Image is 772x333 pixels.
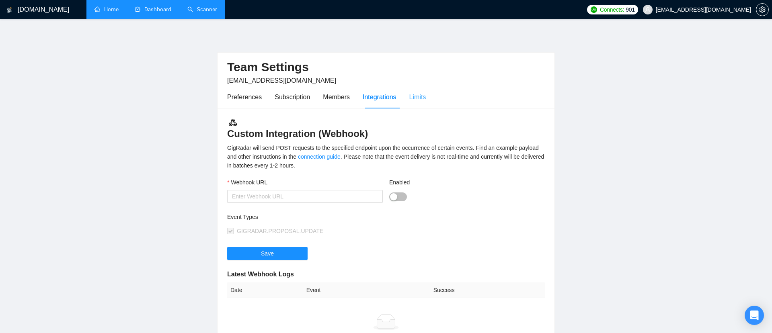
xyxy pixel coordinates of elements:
th: Date [227,282,303,298]
img: webhook.3a52c8ec.svg [228,118,238,127]
div: GigRadar will send POST requests to the specified endpoint upon the occurrence of certain events.... [227,143,545,170]
div: Limits [409,92,426,102]
a: dashboardDashboard [135,6,171,13]
a: setting [756,6,769,13]
span: Save [261,249,274,258]
div: Subscription [275,92,310,102]
label: Webhook URL [227,178,267,187]
span: Connects: [600,5,624,14]
h5: Latest Webhook Logs [227,270,545,279]
div: Integrations [363,92,396,102]
img: upwork-logo.png [591,6,597,13]
div: Preferences [227,92,262,102]
th: Success [430,282,545,298]
button: Save [227,247,308,260]
button: setting [756,3,769,16]
input: Webhook URL [227,190,383,203]
th: Event [303,282,430,298]
img: logo [7,4,12,16]
span: user [645,7,651,12]
a: homeHome [94,6,119,13]
span: 901 [626,5,634,14]
span: [EMAIL_ADDRESS][DOMAIN_NAME] [227,77,336,84]
div: Members [323,92,350,102]
a: searchScanner [187,6,217,13]
label: Event Types [227,212,258,221]
a: connection guide [298,153,341,160]
span: GIGRADAR.PROPOSAL.UPDATE [237,228,323,234]
button: Enabled [389,192,407,201]
div: Open Intercom Messenger [745,306,764,325]
h3: Custom Integration (Webhook) [227,118,545,140]
span: setting [756,6,768,13]
label: Enabled [389,178,410,187]
h2: Team Settings [227,59,545,76]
